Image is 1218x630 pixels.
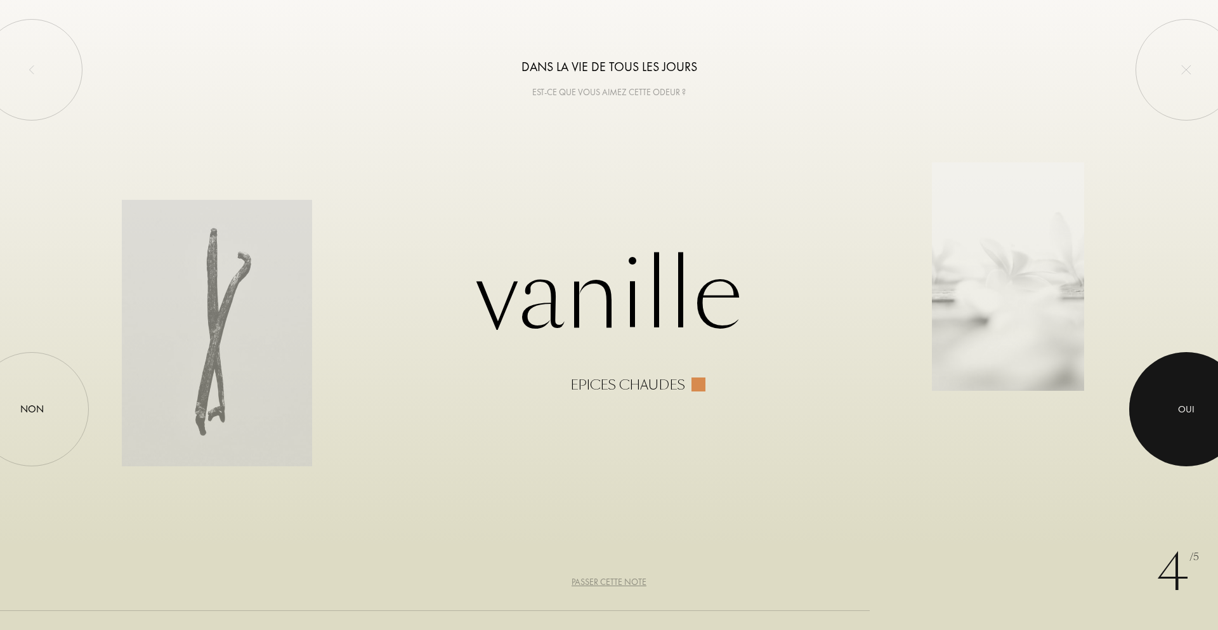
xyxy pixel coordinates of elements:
div: Vanille [122,238,1096,393]
div: 4 [1156,535,1199,611]
div: Oui [1178,402,1195,417]
img: left_onboard.svg [27,65,37,75]
div: Non [20,402,44,417]
img: quit_onboard.svg [1181,65,1191,75]
div: Passer cette note [572,575,646,589]
span: /5 [1189,550,1199,565]
div: Epices chaudes [570,377,685,393]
